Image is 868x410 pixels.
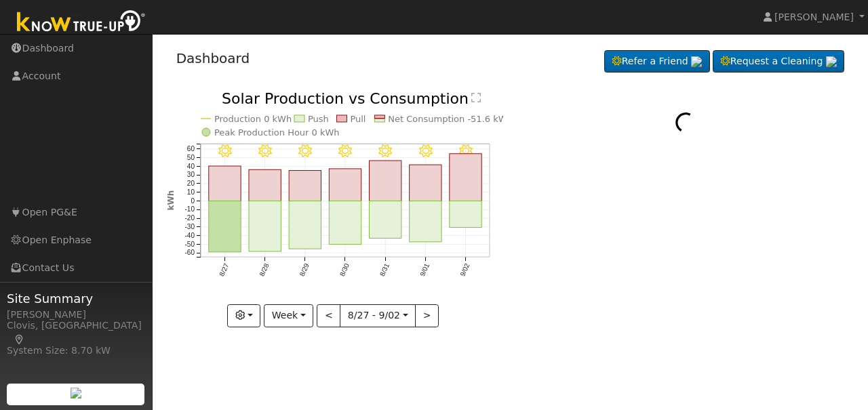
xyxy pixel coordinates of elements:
[10,7,153,38] img: Know True-Up
[7,319,145,347] div: Clovis, [GEOGRAPHIC_DATA]
[691,56,702,67] img: retrieve
[176,50,250,66] a: Dashboard
[14,334,26,345] a: Map
[7,308,145,322] div: [PERSON_NAME]
[7,344,145,358] div: System Size: 8.70 kW
[604,50,710,73] a: Refer a Friend
[713,50,844,73] a: Request a Cleaning
[71,388,81,398] img: retrieve
[826,56,837,67] img: retrieve
[774,12,854,22] span: [PERSON_NAME]
[7,289,145,308] span: Site Summary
